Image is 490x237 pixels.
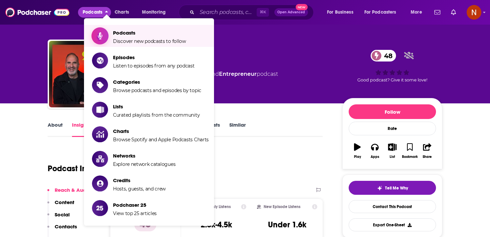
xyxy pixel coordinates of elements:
[390,155,395,159] div: List
[349,139,366,163] button: Play
[113,112,200,118] span: Curated playlists from the community
[384,139,401,163] button: List
[219,71,257,77] a: Entrepreneur
[401,139,418,163] button: Bookmark
[72,122,105,137] a: InsightsPodchaser Pro
[47,199,74,211] button: Content
[55,199,74,205] p: Content
[47,187,100,199] button: Reach & Audience
[113,186,166,192] span: Hosts, guests, and crew
[364,8,396,17] span: For Podcasters
[113,103,200,110] span: Lists
[322,7,362,18] button: open menu
[406,7,430,18] button: open menu
[357,77,427,82] span: Good podcast? Give it some love!
[229,122,246,137] a: Similar
[113,38,186,44] span: Discover new podcasts to follow
[113,63,195,69] span: Listen to episodes from any podcast
[448,7,459,18] a: Show notifications dropdown
[277,11,305,14] span: Open Advanced
[197,7,257,18] input: Search podcasts, credits, & more...
[342,46,442,87] div: 48Good podcast? Give it some love!
[185,5,320,20] div: Search podcasts, credits, & more...
[264,204,300,209] h2: New Episode Listens
[49,41,116,107] img: 2043 Podcast
[113,30,186,36] span: Podcasts
[257,8,269,17] span: ⌘ K
[377,50,396,61] span: 48
[113,161,175,167] span: Explore network catalogues
[113,54,195,60] span: Episodes
[371,155,379,159] div: Apps
[137,7,174,18] button: open menu
[113,153,175,159] span: Networks
[48,122,63,137] a: About
[113,137,209,143] span: Browse Spotify and Apple Podcasts Charts
[432,7,443,18] a: Show notifications dropdown
[467,5,481,20] img: User Profile
[47,211,70,224] button: Social
[113,177,166,183] span: Credits
[113,128,209,134] span: Charts
[349,200,436,213] a: Contact This Podcast
[411,8,422,17] span: More
[83,8,102,17] span: Podcasts
[78,7,111,18] button: close menu
[142,8,166,17] span: Monitoring
[327,8,353,17] span: For Business
[377,185,382,191] img: tell me why sparkle
[113,202,157,208] span: Podchaser 25
[268,220,306,230] h3: Under 1.6k
[55,211,70,218] p: Social
[5,6,69,19] img: Podchaser - Follow, Share and Rate Podcasts
[113,87,201,93] span: Browse podcasts and episodes by topic
[113,79,201,85] span: Categories
[349,181,436,195] button: tell me why sparkleTell Me Why
[55,187,100,193] p: Reach & Audience
[467,5,481,20] span: Logged in as AdelNBM
[354,155,361,159] div: Play
[371,50,396,61] a: 48
[55,223,77,230] p: Contacts
[360,7,406,18] button: open menu
[47,223,77,236] button: Contacts
[48,164,108,174] h1: Podcast Insights
[366,139,383,163] button: Apps
[110,7,133,18] a: Charts
[296,4,308,10] span: New
[423,155,432,159] div: Share
[385,185,408,191] span: Tell Me Why
[349,122,436,135] div: Rate
[115,8,129,17] span: Charts
[113,210,157,216] span: View top 25 articles
[419,139,436,163] button: Share
[349,218,436,231] button: Export One-Sheet
[274,8,308,16] button: Open AdvancedNew
[467,5,481,20] button: Show profile menu
[349,104,436,119] button: Follow
[402,155,418,159] div: Bookmark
